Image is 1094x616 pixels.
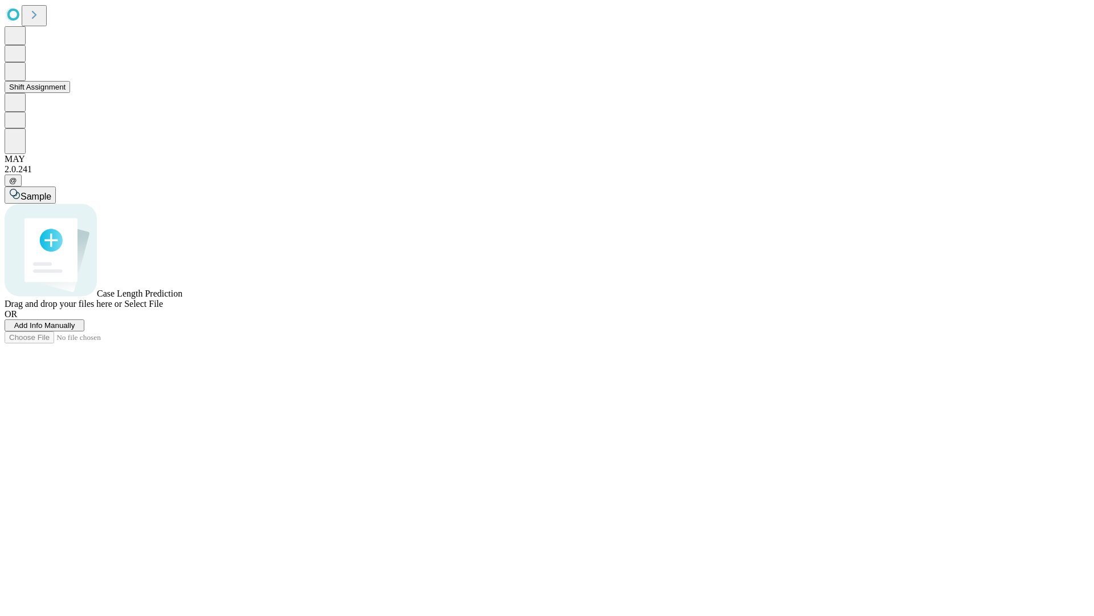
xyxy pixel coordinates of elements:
[5,81,70,93] button: Shift Assignment
[9,176,17,185] span: @
[5,154,1089,164] div: MAY
[97,289,182,298] span: Case Length Prediction
[14,321,75,330] span: Add Info Manually
[5,309,17,319] span: OR
[5,319,84,331] button: Add Info Manually
[124,299,163,309] span: Select File
[5,299,122,309] span: Drag and drop your files here or
[21,192,51,201] span: Sample
[5,164,1089,175] div: 2.0.241
[5,187,56,204] button: Sample
[5,175,22,187] button: @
